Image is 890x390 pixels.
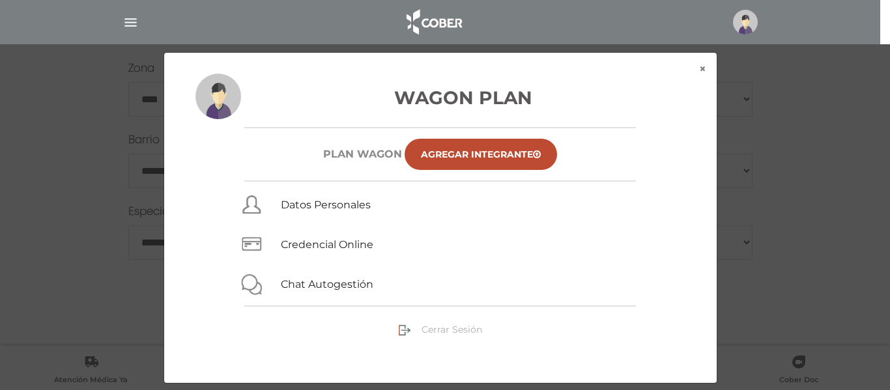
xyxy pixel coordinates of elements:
a: Chat Autogestión [281,278,373,290]
img: Cober_menu-lines-white.svg [122,14,139,31]
button: × [689,53,717,85]
span: Cerrar Sesión [422,324,482,335]
a: Cerrar Sesión [398,323,482,335]
h6: Plan WAGON [323,148,402,160]
img: profile-placeholder.svg [733,10,758,35]
a: Datos Personales [281,199,371,211]
a: Credencial Online [281,238,373,251]
a: Agregar Integrante [405,139,557,170]
img: sign-out.png [398,324,411,337]
img: logo_cober_home-white.png [399,7,468,38]
img: profile-placeholder.svg [195,74,241,119]
h3: Wagon Plan [195,84,685,111]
